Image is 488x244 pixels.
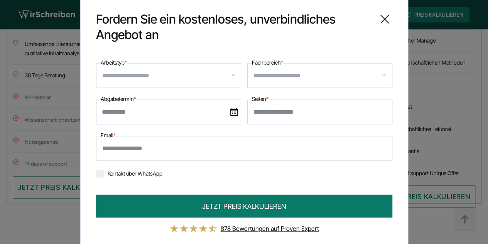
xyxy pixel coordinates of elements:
[96,99,241,124] input: date
[101,58,127,67] label: Arbeitstyp
[96,170,162,176] label: Kontakt über WhatsApp
[230,108,238,116] img: date
[252,58,283,67] label: Fachbereich
[252,94,268,103] label: Seiten
[101,94,136,103] label: Abgabetermin
[221,224,319,232] a: 878 Bewertungen auf Proven Expert
[101,130,116,140] label: Email
[96,195,392,217] button: JETZT PREIS KALKULIEREN
[202,201,286,211] span: JETZT PREIS KALKULIEREN
[96,11,371,42] span: Fordern Sie ein kostenloses, unverbindliches Angebot an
